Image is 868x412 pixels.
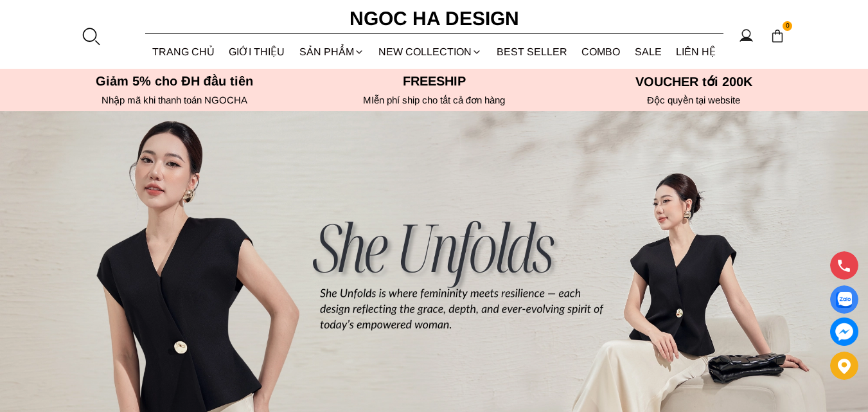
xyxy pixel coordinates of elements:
a: BEST SELLER [490,35,575,69]
img: img-CART-ICON-ksit0nf1 [770,29,784,43]
a: SALE [628,35,669,69]
h6: MIễn phí ship cho tất cả đơn hàng [308,94,560,106]
a: NEW COLLECTION [371,35,490,69]
a: LIÊN HỆ [669,35,723,69]
font: Giảm 5% cho ĐH đầu tiên [96,74,253,88]
div: SẢN PHẨM [292,35,372,69]
h6: Độc quyền tại website [568,94,820,106]
a: Display image [830,285,858,314]
a: TRANG CHỦ [145,35,222,69]
font: Nhập mã khi thanh toán NGOCHA [102,94,247,105]
span: 0 [783,21,793,31]
img: Display image [836,292,852,308]
h5: VOUCHER tới 200K [568,74,820,89]
a: GIỚI THIỆU [222,35,292,69]
a: messenger [830,318,858,346]
font: Freeship [403,74,466,88]
a: Ngoc Ha Design [338,3,531,34]
a: Combo [574,35,628,69]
